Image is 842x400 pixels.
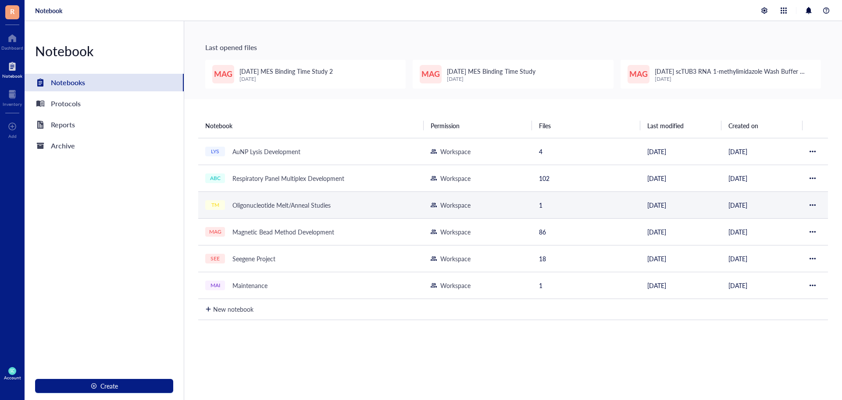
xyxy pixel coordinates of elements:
[655,67,805,85] span: [DATE] scTUB3 RNA 1-methylimidazole Wash Buffer Development
[532,113,640,138] th: Files
[640,113,721,138] th: Last modified
[51,119,75,131] div: Reports
[640,272,721,299] td: [DATE]
[100,382,118,389] span: Create
[721,191,803,218] td: [DATE]
[228,172,348,184] div: Respiratory Panel Multiplex Development
[721,165,803,191] td: [DATE]
[440,227,471,237] div: Workspace
[1,45,23,50] div: Dashboard
[440,147,471,156] div: Workspace
[10,6,14,17] span: R
[228,199,335,211] div: Oligonucleotide Melt/Anneal Studies
[421,68,440,80] span: MAG
[532,191,640,218] td: 1
[424,113,532,138] th: Permission
[213,304,253,314] div: New notebook
[3,101,22,107] div: Inventory
[228,226,338,238] div: Magnetic Bead Method Development
[640,218,721,245] td: [DATE]
[8,133,17,139] div: Add
[640,245,721,272] td: [DATE]
[440,200,471,210] div: Workspace
[205,42,821,53] div: Last opened files
[640,165,721,191] td: [DATE]
[721,113,803,138] th: Created on
[532,245,640,272] td: 18
[447,76,535,82] div: [DATE]
[532,272,640,299] td: 1
[25,137,184,155] a: Archive
[228,252,279,265] div: Seegene Project
[228,279,271,292] div: Maintenance
[2,73,22,79] div: Notebook
[721,245,803,272] td: [DATE]
[640,138,721,165] td: [DATE]
[440,281,471,290] div: Workspace
[25,74,184,91] a: Notebooks
[239,76,333,82] div: [DATE]
[532,218,640,245] td: 86
[25,116,184,133] a: Reports
[640,191,721,218] td: [DATE]
[629,68,648,80] span: MAG
[35,379,173,393] button: Create
[1,31,23,50] a: Dashboard
[655,76,814,82] div: [DATE]
[721,218,803,245] td: [DATE]
[228,145,304,158] div: AuNP Lysis Development
[3,87,22,107] a: Inventory
[239,67,333,76] span: [DATE] MES Binding Time Study 2
[532,165,640,191] td: 102
[2,59,22,79] a: Notebook
[198,113,424,138] th: Notebook
[35,7,62,14] a: Notebook
[440,173,471,183] div: Workspace
[532,138,640,165] td: 4
[721,138,803,165] td: [DATE]
[51,76,85,89] div: Notebooks
[25,42,184,60] div: Notebook
[721,272,803,299] td: [DATE]
[440,254,471,263] div: Workspace
[10,369,14,373] span: SC
[25,95,184,112] a: Protocols
[214,68,233,80] span: MAG
[4,375,21,380] div: Account
[51,97,81,110] div: Protocols
[51,140,75,152] div: Archive
[447,67,535,76] span: [DATE] MES Binding Time Study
